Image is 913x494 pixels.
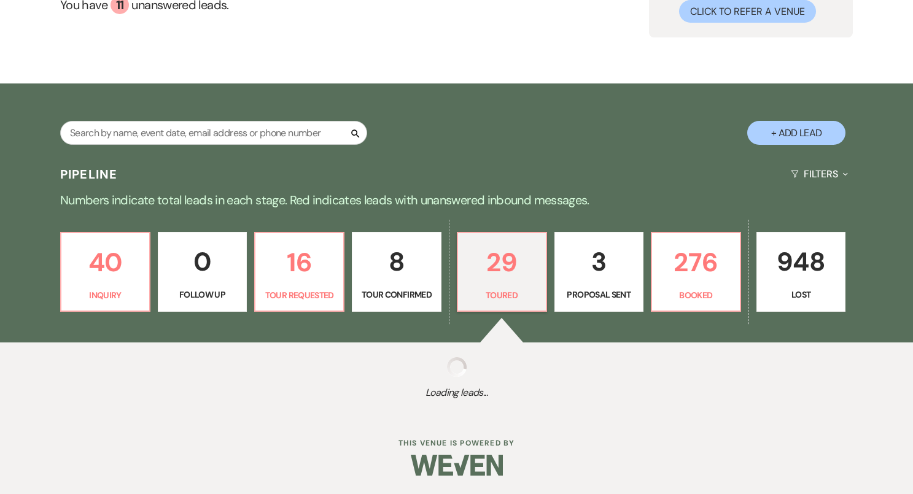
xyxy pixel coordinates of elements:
[166,241,239,282] p: 0
[756,232,845,312] a: 948Lost
[254,232,344,312] a: 16Tour Requested
[747,121,845,145] button: + Add Lead
[465,242,538,283] p: 29
[457,232,547,312] a: 29Toured
[69,288,142,302] p: Inquiry
[69,242,142,283] p: 40
[352,232,441,312] a: 8Tour Confirmed
[554,232,643,312] a: 3Proposal Sent
[786,158,853,190] button: Filters
[764,241,837,282] p: 948
[764,288,837,301] p: Lost
[166,288,239,301] p: Follow Up
[263,288,336,302] p: Tour Requested
[659,288,732,302] p: Booked
[651,232,741,312] a: 276Booked
[562,288,635,301] p: Proposal Sent
[158,232,247,312] a: 0Follow Up
[60,232,150,312] a: 40Inquiry
[60,121,367,145] input: Search by name, event date, email address or phone number
[45,385,867,400] span: Loading leads...
[360,241,433,282] p: 8
[360,288,433,301] p: Tour Confirmed
[465,288,538,302] p: Toured
[411,444,503,487] img: Weven Logo
[562,241,635,282] p: 3
[15,190,899,210] p: Numbers indicate total leads in each stage. Red indicates leads with unanswered inbound messages.
[447,357,467,377] img: loading spinner
[263,242,336,283] p: 16
[659,242,732,283] p: 276
[60,166,118,183] h3: Pipeline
